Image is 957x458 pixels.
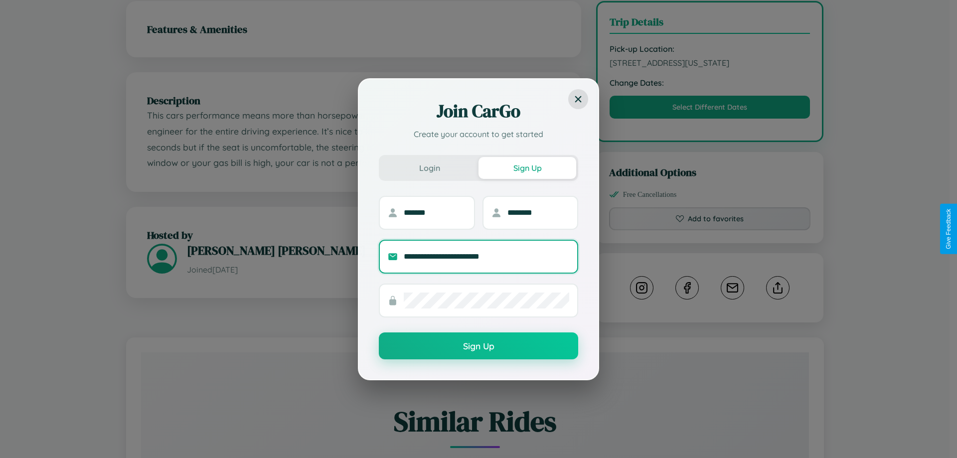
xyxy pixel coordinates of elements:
button: Sign Up [379,332,578,359]
div: Give Feedback [945,209,952,249]
button: Sign Up [478,157,576,179]
button: Login [381,157,478,179]
p: Create your account to get started [379,128,578,140]
h2: Join CarGo [379,99,578,123]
